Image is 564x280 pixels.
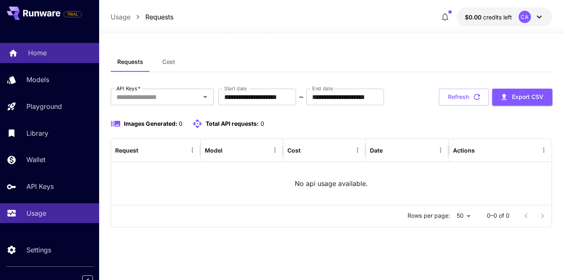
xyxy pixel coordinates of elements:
button: Sort [139,144,151,156]
label: End date [312,85,333,92]
span: credits left [483,14,512,21]
span: 0 [179,120,182,127]
label: API Keys [116,85,140,92]
p: Library [26,128,48,138]
button: Sort [223,144,235,156]
button: Refresh [439,89,489,106]
span: Add your payment card to enable full platform functionality. [64,9,82,19]
div: Request [115,147,138,154]
button: Menu [352,144,363,156]
button: Menu [538,144,550,156]
button: Export CSV [492,89,552,106]
p: Home [28,48,47,58]
p: ~ [299,92,303,102]
p: Settings [26,245,51,255]
p: No api usage available. [295,179,368,188]
button: Menu [435,144,446,156]
span: Requests [117,58,143,66]
div: Date [370,147,383,154]
div: Cost [287,147,301,154]
p: Playground [26,101,62,111]
label: Start date [224,85,247,92]
span: Cost [162,58,175,66]
div: Actions [453,147,475,154]
p: Models [26,75,49,85]
span: Total API requests: [206,120,259,127]
span: $0.00 [465,14,483,21]
div: $0.00 [465,13,512,21]
p: 0–0 of 0 [487,212,509,220]
p: Wallet [26,155,45,165]
p: API Keys [26,181,54,191]
span: TRIAL [64,11,81,17]
button: Menu [187,144,198,156]
button: Sort [301,144,313,156]
div: 50 [453,210,474,222]
button: $0.00CA [457,7,552,26]
a: Usage [111,12,130,22]
button: Open [199,91,211,103]
span: 0 [261,120,264,127]
a: Requests [145,12,173,22]
p: Usage [26,208,46,218]
button: Menu [269,144,281,156]
div: Model [205,147,223,154]
button: Sort [384,144,395,156]
nav: breadcrumb [111,12,173,22]
p: Rows per page: [408,212,450,220]
span: Images Generated: [124,120,178,127]
div: CA [519,11,531,23]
